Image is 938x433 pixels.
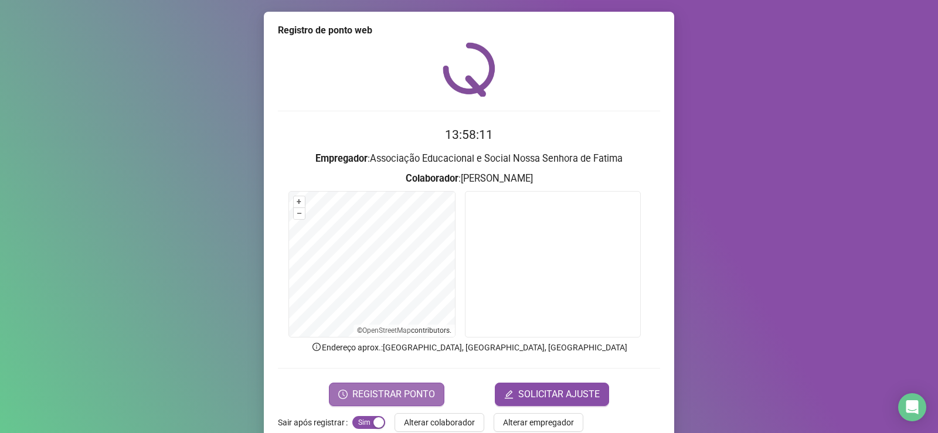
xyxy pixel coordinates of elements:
[395,413,484,432] button: Alterar colaborador
[406,173,458,184] strong: Colaborador
[278,413,352,432] label: Sair após registrar
[315,153,368,164] strong: Empregador
[278,171,660,186] h3: : [PERSON_NAME]
[278,23,660,37] div: Registro de ponto web
[404,416,475,429] span: Alterar colaborador
[294,208,305,219] button: –
[357,326,451,335] li: © contributors.
[352,387,435,401] span: REGISTRAR PONTO
[443,42,495,97] img: QRPoint
[362,326,411,335] a: OpenStreetMap
[278,151,660,166] h3: : Associação Educacional e Social Nossa Senhora de Fatima
[504,390,514,399] span: edit
[898,393,926,421] div: Open Intercom Messenger
[294,196,305,207] button: +
[495,383,609,406] button: editSOLICITAR AJUSTE
[278,341,660,354] p: Endereço aprox. : [GEOGRAPHIC_DATA], [GEOGRAPHIC_DATA], [GEOGRAPHIC_DATA]
[518,387,600,401] span: SOLICITAR AJUSTE
[329,383,444,406] button: REGISTRAR PONTO
[494,413,583,432] button: Alterar empregador
[503,416,574,429] span: Alterar empregador
[311,342,322,352] span: info-circle
[445,128,493,142] time: 13:58:11
[338,390,348,399] span: clock-circle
